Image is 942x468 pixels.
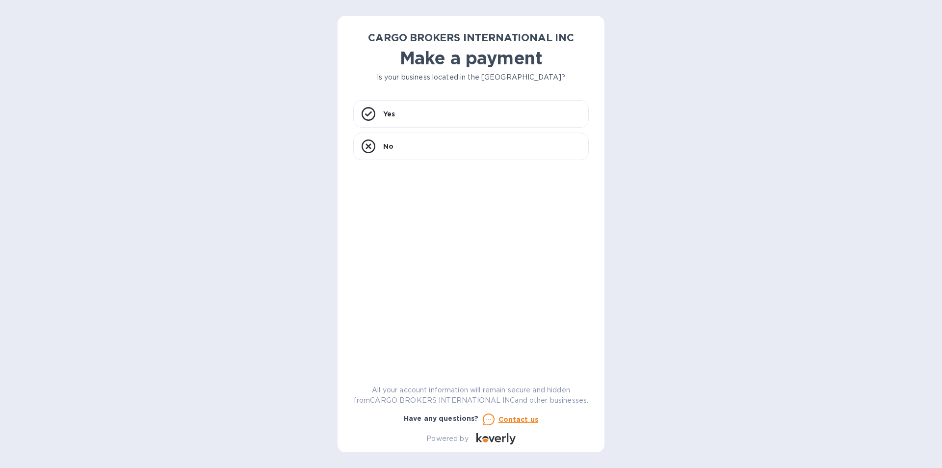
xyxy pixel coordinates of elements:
[404,414,479,422] b: Have any questions?
[353,385,589,406] p: All your account information will remain secure and hidden from CARGO BROKERS INTERNATIONAL INC a...
[353,48,589,68] h1: Make a payment
[498,415,539,423] u: Contact us
[383,109,395,119] p: Yes
[368,31,574,44] b: CARGO BROKERS INTERNATIONAL INC
[383,141,393,151] p: No
[426,434,468,444] p: Powered by
[353,72,589,83] p: Is your business located in the [GEOGRAPHIC_DATA]?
